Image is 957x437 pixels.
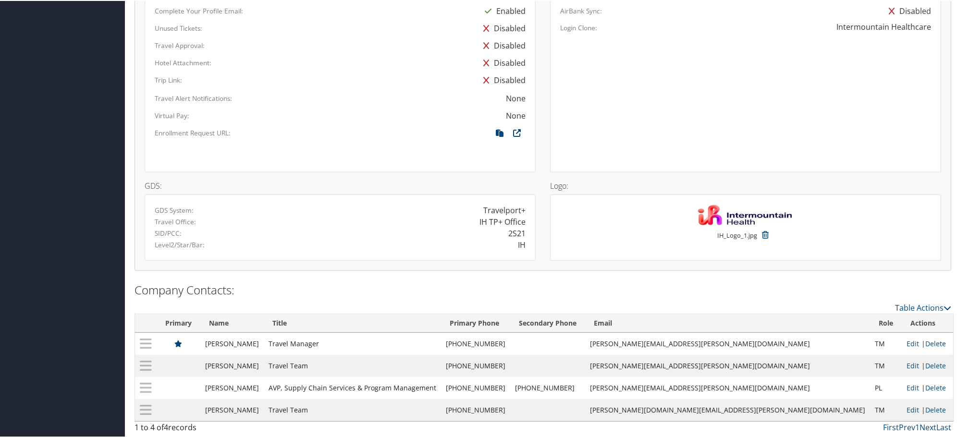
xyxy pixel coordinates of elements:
div: IH TP+ Office [479,215,526,227]
div: Travelport+ [483,204,526,215]
td: [PERSON_NAME] [200,376,264,398]
a: Edit [907,404,919,413]
th: Role [870,313,902,332]
img: IH_Logo_1.jpg [698,204,794,225]
td: Travel Manager [264,332,441,354]
label: SID/PCC: [155,228,182,237]
label: Trip Link: [155,74,182,84]
th: Email [585,313,870,332]
td: | [902,332,953,354]
label: Hotel Attachment: [155,57,211,67]
th: Secondary Phone [510,313,585,332]
a: First [883,421,899,432]
td: [PHONE_NUMBER] [441,332,510,354]
th: Primary Phone [441,313,510,332]
a: 1 [915,421,920,432]
td: [PERSON_NAME][EMAIL_ADDRESS][PERSON_NAME][DOMAIN_NAME] [585,376,870,398]
label: Enrollment Request URL: [155,127,231,137]
td: Travel Team [264,354,441,376]
td: [PHONE_NUMBER] [441,354,510,376]
div: IH [518,238,526,250]
td: AVP, Supply Chain Services & Program Management [264,376,441,398]
td: | [902,376,953,398]
a: Table Actions [895,302,951,312]
td: | [902,398,953,420]
label: AirBank Sync: [560,5,602,15]
label: Travel Office: [155,216,196,226]
td: [PHONE_NUMBER] [441,398,510,420]
div: Disabled [884,1,931,19]
div: None [506,92,526,103]
div: Disabled [478,71,526,88]
td: TM [870,332,902,354]
h4: Logo: [550,181,941,189]
div: Intermountain Healthcare [836,20,931,32]
td: [PERSON_NAME][DOMAIN_NAME][EMAIL_ADDRESS][PERSON_NAME][DOMAIN_NAME] [585,398,870,420]
div: None [506,109,526,121]
td: [PHONE_NUMBER] [441,376,510,398]
a: Edit [907,338,919,347]
td: TM [870,398,902,420]
td: [PERSON_NAME] [200,398,264,420]
label: Virtual Pay: [155,110,189,120]
span: 4 [164,421,168,432]
h2: Company Contacts: [135,281,951,297]
th: Actions [902,313,953,332]
th: Title [264,313,441,332]
div: 1 to 4 of records [135,421,328,437]
div: Enabled [480,1,526,19]
a: Prev [899,421,915,432]
a: Edit [907,360,919,369]
td: TM [870,354,902,376]
a: Last [936,421,951,432]
a: Delete [925,360,946,369]
label: Level2/Star/Bar: [155,239,205,249]
td: [PERSON_NAME][EMAIL_ADDRESS][PERSON_NAME][DOMAIN_NAME] [585,354,870,376]
a: Delete [925,382,946,391]
label: Login Clone: [560,22,597,32]
small: IH_Logo_1.jpg [718,230,758,248]
a: Edit [907,382,919,391]
td: [PERSON_NAME] [200,354,264,376]
label: GDS System: [155,205,194,214]
div: Disabled [478,53,526,71]
a: Delete [925,338,946,347]
td: [PHONE_NUMBER] [510,376,585,398]
a: Next [920,421,936,432]
label: Complete Your Profile Email: [155,5,243,15]
div: Disabled [478,19,526,36]
td: | [902,354,953,376]
div: 2S21 [508,227,526,238]
td: [PERSON_NAME][EMAIL_ADDRESS][PERSON_NAME][DOMAIN_NAME] [585,332,870,354]
label: Unused Tickets: [155,23,202,32]
th: Name [200,313,264,332]
a: Delete [925,404,946,413]
th: Primary [157,313,200,332]
h4: GDS: [145,181,536,189]
label: Travel Alert Notifications: [155,93,232,102]
td: Travel Team [264,398,441,420]
label: Travel Approval: [155,40,205,49]
td: [PERSON_NAME] [200,332,264,354]
td: PL [870,376,902,398]
div: Disabled [478,36,526,53]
